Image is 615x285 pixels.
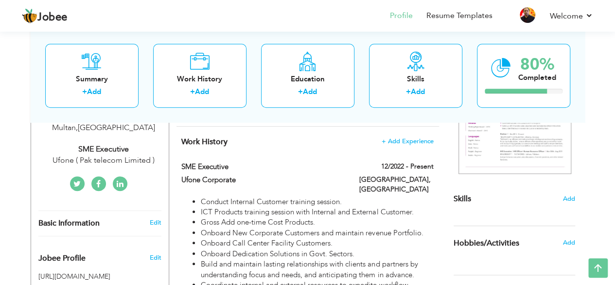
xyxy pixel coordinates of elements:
div: Skills [377,74,455,84]
li: Onboard New Corporate Customers and maintain revenue Portfolio. [201,228,433,238]
a: Edit [149,218,161,227]
div: Completed [518,73,556,83]
a: Add [87,87,101,97]
span: Add [563,194,575,204]
li: Onboard Call Center Facility Customers. [201,238,433,248]
label: + [190,87,195,97]
a: Add [303,87,317,97]
div: 80% [518,57,556,73]
span: Jobee Profile [38,254,86,263]
span: , [76,122,78,133]
a: Profile [390,10,413,21]
div: SME Executive [38,144,169,155]
a: Jobee [22,8,68,24]
span: Hobbies/Activities [454,239,519,248]
li: Build and maintain lasting relationships with clients and partners by understanding focus and nee... [201,259,433,280]
li: Conduct Internal Customer training session. [201,197,433,207]
li: Gross Add one-time Cost Products. [201,217,433,228]
div: Enhance your career by creating a custom URL for your Jobee public profile. [31,244,169,268]
span: Work History [181,136,228,147]
div: Work History [161,74,239,84]
img: jobee.io [22,8,37,24]
div: Education [269,74,347,84]
span: + Add Experience [382,138,434,145]
h5: [URL][DOMAIN_NAME] [38,273,161,280]
div: Multan [GEOGRAPHIC_DATA] [38,122,169,133]
span: Skills [454,193,471,204]
li: Onboard Dedication Solutions in Govt. Sectors. [201,249,433,259]
label: + [406,87,411,97]
span: Add [562,238,575,247]
label: + [298,87,303,97]
div: Ufone ( Pak telecom Limited ) [38,155,169,166]
span: Basic Information [38,219,100,228]
h4: This helps to show the companies you have worked for. [181,137,433,147]
label: 12/2022 - Present [381,162,434,171]
div: Summary [53,74,131,84]
label: Ufone Corporate [181,175,345,185]
span: Jobee [37,12,68,23]
label: SME Executive [181,162,345,172]
img: Profile Img [520,7,535,23]
a: Add [195,87,209,97]
label: [GEOGRAPHIC_DATA], [GEOGRAPHIC_DATA] [359,175,434,194]
span: Edit [149,253,161,262]
a: Resume Templates [426,10,492,21]
label: + [82,87,87,97]
a: Add [411,87,425,97]
a: Welcome [550,10,593,22]
li: ICT Products training session with Internal and External Customer. [201,207,433,217]
div: Share some of your professional and personal interests. [446,226,582,260]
